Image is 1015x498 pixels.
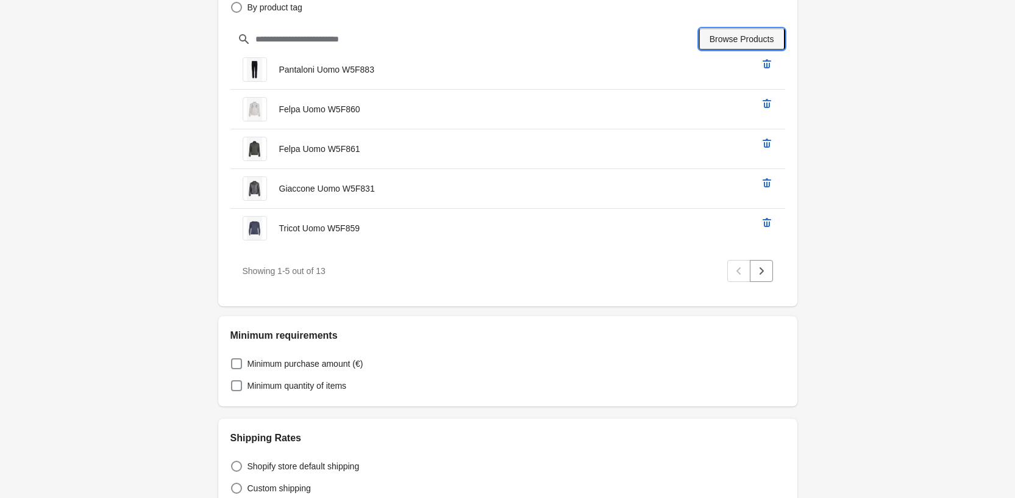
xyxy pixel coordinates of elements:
button: remove Felpa Uomo W5F860’s product [756,93,778,115]
span: Showing 1 - 5 out of 13 [243,266,326,276]
span: Minimum quantity of items [248,380,347,392]
nav: Pagination [727,260,773,282]
span: Pantaloni Uomo W5F883 [279,65,374,74]
button: remove Tricot Uomo W5F859’s product [756,212,778,234]
h2: Minimum requirements [230,328,785,343]
span: Felpa Uomo W5F860 [279,104,360,114]
button: remove Felpa Uomo W5F861’s product [756,132,778,154]
img: Felpa Uomo W5F861 [247,137,262,161]
span: By product tag [248,1,302,13]
img: Giaccone Uomo W5F831 [247,177,262,200]
img: Felpa Uomo W5F860 [247,98,262,121]
button: Browse Products [699,28,785,50]
img: Pantaloni Uomo W5F883 [247,58,262,81]
span: Tricot Uomo W5F859 [279,223,360,233]
button: remove Giaccone Uomo W5F831’s product [756,172,778,194]
img: Tricot Uomo W5F859 [247,217,262,240]
h2: Shipping Rates [230,431,785,446]
button: remove Pantaloni Uomo W5F883’s product [756,53,778,75]
span: Minimum purchase amount (€) [248,358,363,370]
span: Felpa Uomo W5F861 [279,144,360,154]
span: Shopify store default shipping [248,460,360,472]
span: Custom shipping [248,482,311,494]
span: Giaccone Uomo W5F831 [279,184,375,193]
button: Next [750,260,773,282]
span: Browse Products [710,34,774,44]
